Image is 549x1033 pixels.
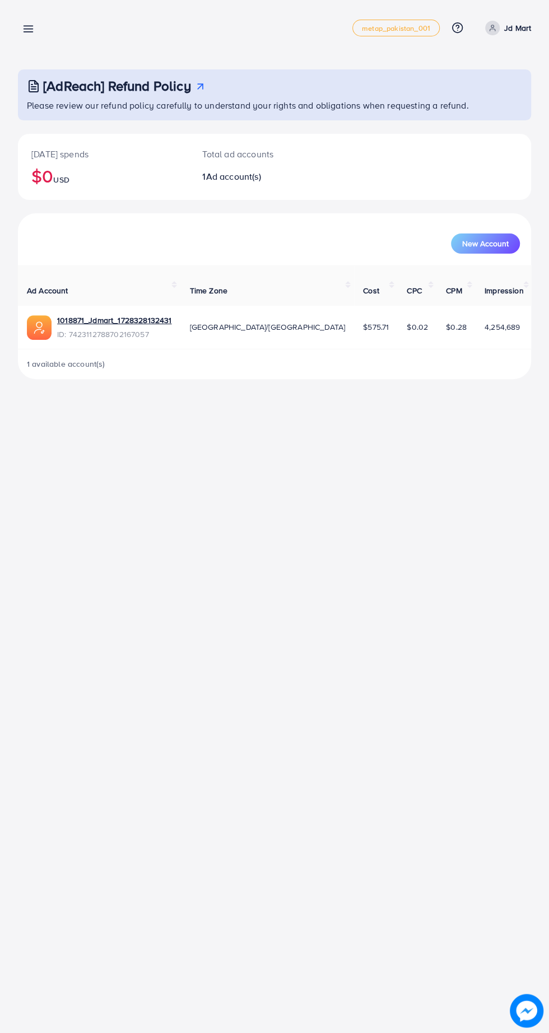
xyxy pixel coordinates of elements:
[57,315,171,326] a: 1018871_Jdmart_1728328132431
[43,78,191,94] h3: [AdReach] Refund Policy
[462,240,509,247] span: New Account
[31,165,175,186] h2: $0
[27,358,105,370] span: 1 available account(s)
[206,170,261,183] span: Ad account(s)
[363,321,389,333] span: $575.71
[202,147,304,161] p: Total ad accounts
[362,25,430,32] span: metap_pakistan_001
[446,285,462,296] span: CPM
[189,285,227,296] span: Time Zone
[510,994,543,1027] img: image
[481,21,531,35] a: Jd Mart
[57,329,171,340] span: ID: 7423112788702167057
[189,321,345,333] span: [GEOGRAPHIC_DATA]/[GEOGRAPHIC_DATA]
[504,21,531,35] p: Jd Mart
[27,315,52,340] img: ic-ads-acc.e4c84228.svg
[31,147,175,161] p: [DATE] spends
[407,285,421,296] span: CPC
[53,174,69,185] span: USD
[202,171,304,182] h2: 1
[352,20,440,36] a: metap_pakistan_001
[485,285,524,296] span: Impression
[485,321,520,333] span: 4,254,689
[27,285,68,296] span: Ad Account
[446,321,467,333] span: $0.28
[363,285,379,296] span: Cost
[27,99,524,112] p: Please review our refund policy carefully to understand your rights and obligations when requesti...
[407,321,428,333] span: $0.02
[451,233,520,254] button: New Account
